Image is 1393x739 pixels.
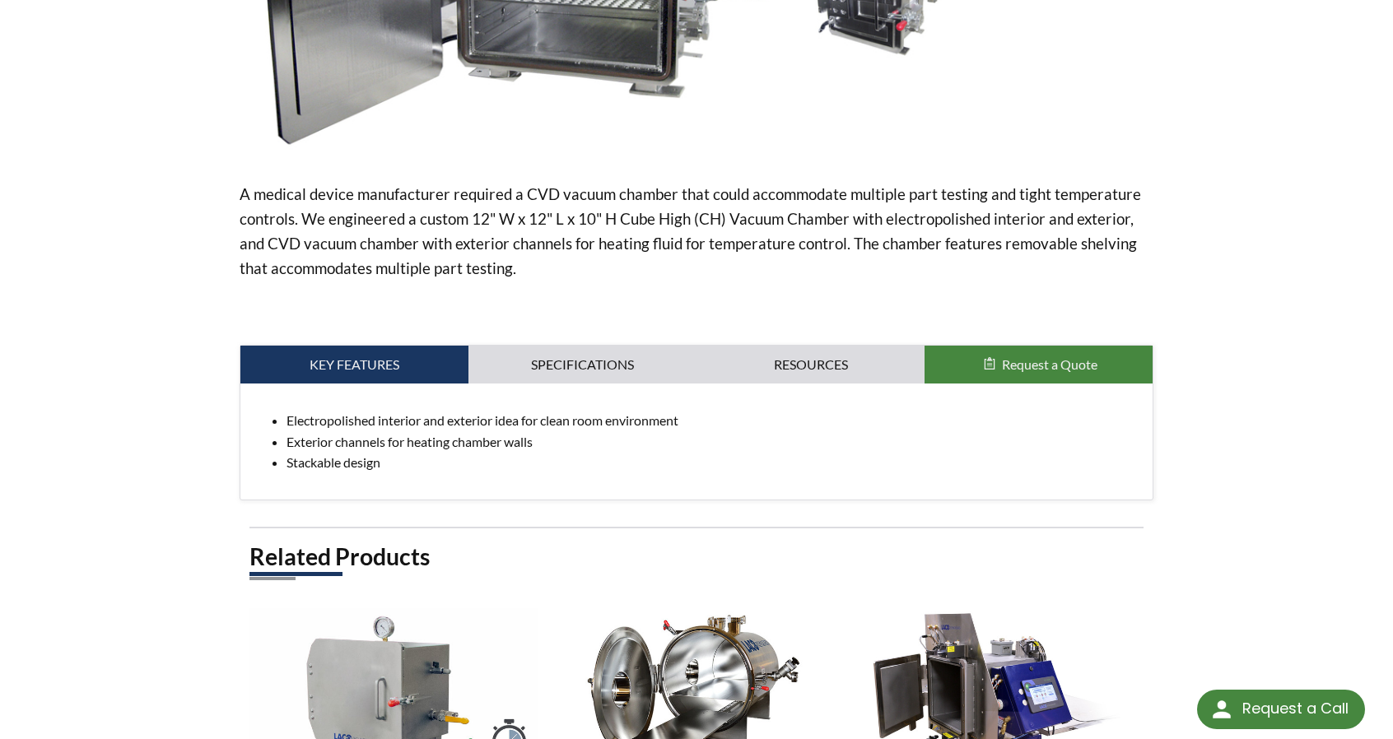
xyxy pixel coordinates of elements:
li: Stackable design [287,452,1140,473]
img: round button [1209,696,1235,723]
div: Request a Call [1242,690,1349,727]
span: Request a Quote [1002,356,1097,372]
p: A medical device manufacturer required a CVD vacuum chamber that could accommodate multiple part ... [240,182,1154,281]
li: Exterior channels for heating chamber walls [287,431,1140,453]
button: Request a Quote [925,346,1153,383]
h2: Related Products [249,541,1144,572]
div: Request a Call [1197,690,1365,729]
a: Key Features [240,346,468,383]
a: Specifications [468,346,696,383]
a: Resources [696,346,925,383]
li: Electropolished interior and exterior idea for clean room environment [287,410,1140,431]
